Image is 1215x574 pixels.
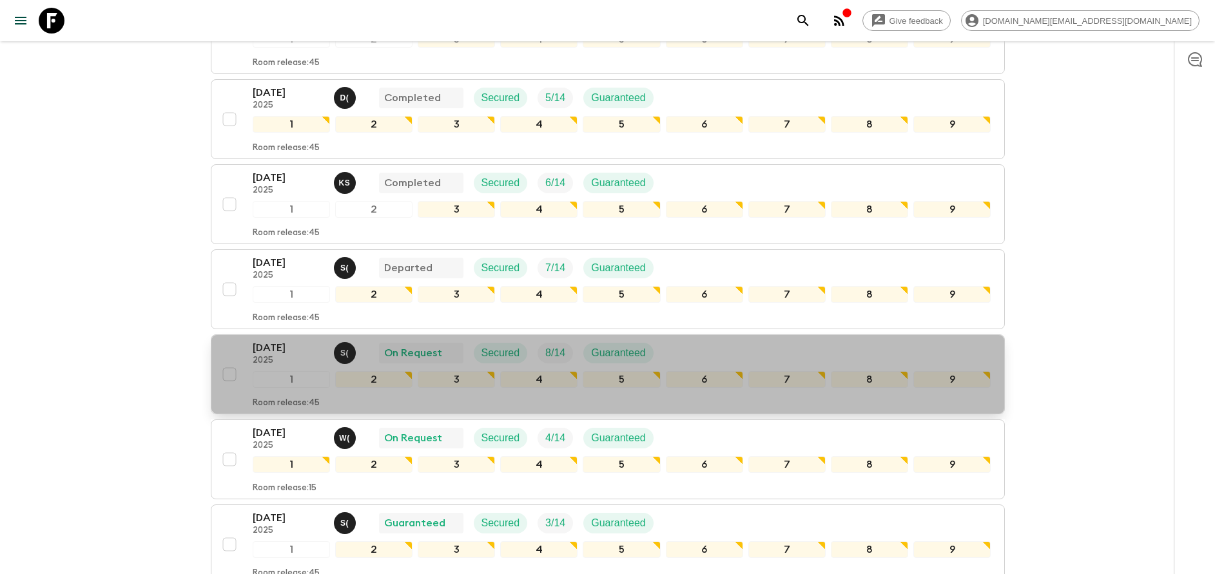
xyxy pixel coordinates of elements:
div: Trip Fill [538,88,573,108]
div: 9 [913,541,991,558]
p: W ( [339,433,350,443]
div: 5 [583,371,660,388]
div: 8 [831,541,908,558]
p: On Request [384,345,442,361]
div: Secured [474,258,528,278]
p: Secured [481,175,520,191]
p: 6 / 14 [545,175,565,191]
p: Departed [384,260,433,276]
button: S( [334,512,358,534]
p: 4 / 14 [545,430,565,446]
p: [DATE] [253,85,324,100]
span: Dedi (Komang) Wardana [334,91,358,101]
button: [DATE]2025Ketut SunarkaCompletedSecuredTrip FillGuaranteed123456789Room release:45 [211,164,1005,244]
p: 5 / 14 [545,90,565,106]
div: 7 [748,116,826,133]
div: Trip Fill [538,173,573,193]
p: Room release: 45 [253,143,320,153]
div: 9 [913,286,991,303]
div: 5 [583,201,660,218]
div: 4 [500,371,578,388]
div: 1 [253,286,330,303]
span: Shandy (Putu) Sandhi Astra Juniawan [334,261,358,271]
div: 4 [500,456,578,473]
div: Trip Fill [538,513,573,533]
div: 2 [335,201,413,218]
div: 5 [583,456,660,473]
div: 6 [666,201,743,218]
button: search adventures [790,8,816,33]
span: Wawan (Made) Murawan [334,431,358,441]
div: 5 [583,116,660,133]
div: 8 [831,286,908,303]
p: Guaranteed [591,260,646,276]
div: Secured [474,88,528,108]
p: 3 / 14 [545,515,565,531]
div: 4 [500,286,578,303]
button: menu [8,8,34,33]
div: Secured [474,428,528,448]
p: 2025 [253,526,324,536]
button: W( [334,427,358,449]
p: S ( [340,518,349,528]
div: 2 [335,371,413,388]
p: Guaranteed [591,345,646,361]
p: 2025 [253,271,324,281]
div: Secured [474,343,528,363]
p: 2025 [253,100,324,111]
p: 2025 [253,441,324,451]
div: 9 [913,371,991,388]
p: Secured [481,260,520,276]
div: 8 [831,201,908,218]
div: [DOMAIN_NAME][EMAIL_ADDRESS][DOMAIN_NAME] [961,10,1200,31]
button: S( [334,342,358,364]
p: [DATE] [253,425,324,441]
div: 4 [500,541,578,558]
p: Secured [481,430,520,446]
p: [DATE] [253,170,324,186]
p: Completed [384,175,441,191]
div: 6 [666,541,743,558]
div: 2 [335,286,413,303]
p: On Request [384,430,442,446]
div: 3 [418,371,495,388]
p: 2025 [253,356,324,366]
div: 3 [418,286,495,303]
p: Secured [481,90,520,106]
div: Trip Fill [538,428,573,448]
p: Secured [481,345,520,361]
div: 6 [666,371,743,388]
div: 8 [831,371,908,388]
button: [DATE]2025Wawan (Made) MurawanOn RequestSecuredTrip FillGuaranteed123456789Room release:15 [211,419,1005,499]
div: 3 [418,456,495,473]
div: 9 [913,456,991,473]
p: Room release: 45 [253,313,320,323]
p: Guaranteed [591,90,646,106]
span: Give feedback [882,16,950,26]
div: 1 [253,371,330,388]
div: 1 [253,201,330,218]
div: Trip Fill [538,258,573,278]
div: 3 [418,541,495,558]
div: 6 [666,456,743,473]
p: [DATE] [253,510,324,526]
div: 7 [748,541,826,558]
p: Guaranteed [591,515,646,531]
p: Secured [481,515,520,531]
p: Room release: 15 [253,483,316,493]
div: 9 [913,116,991,133]
div: Secured [474,173,528,193]
div: 3 [418,116,495,133]
div: 1 [253,541,330,558]
div: Trip Fill [538,343,573,363]
p: Guaranteed [384,515,445,531]
p: S ( [340,348,349,358]
p: 8 / 14 [545,345,565,361]
div: 9 [913,201,991,218]
span: Shandy (Putu) Sandhi Astra Juniawan [334,516,358,526]
div: 2 [335,541,413,558]
span: Ketut Sunarka [334,176,358,186]
span: [DOMAIN_NAME][EMAIL_ADDRESS][DOMAIN_NAME] [976,16,1199,26]
div: 7 [748,201,826,218]
div: 5 [583,541,660,558]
